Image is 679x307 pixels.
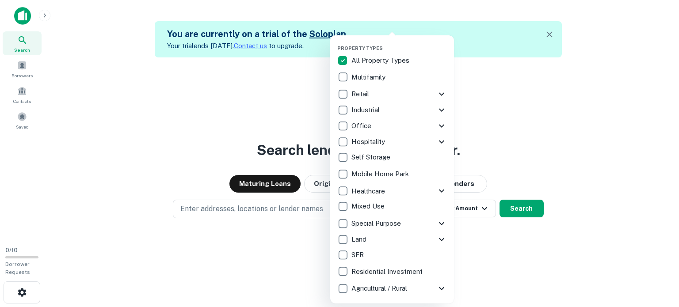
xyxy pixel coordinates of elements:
div: Land [337,231,447,247]
div: Special Purpose [337,216,447,231]
p: Healthcare [351,186,387,197]
p: Hospitality [351,136,387,147]
p: Retail [351,89,371,99]
p: Special Purpose [351,218,403,229]
span: Property Types [337,45,383,51]
p: Industrial [351,105,381,115]
p: Office [351,121,373,131]
p: Mobile Home Park [351,169,411,179]
div: Office [337,118,447,134]
div: Retail [337,86,447,102]
div: Hospitality [337,134,447,150]
p: Self Storage [351,152,392,163]
p: Mixed Use [351,201,386,212]
p: Multifamily [351,72,387,83]
p: Residential Investment [351,266,424,277]
div: Agricultural / Rural [337,280,447,296]
p: Land [351,234,368,245]
div: Industrial [337,102,447,118]
p: All Property Types [351,55,411,66]
p: Agricultural / Rural [351,283,409,294]
iframe: Chat Widget [635,236,679,279]
div: Healthcare [337,183,447,199]
p: SFR [351,250,366,260]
